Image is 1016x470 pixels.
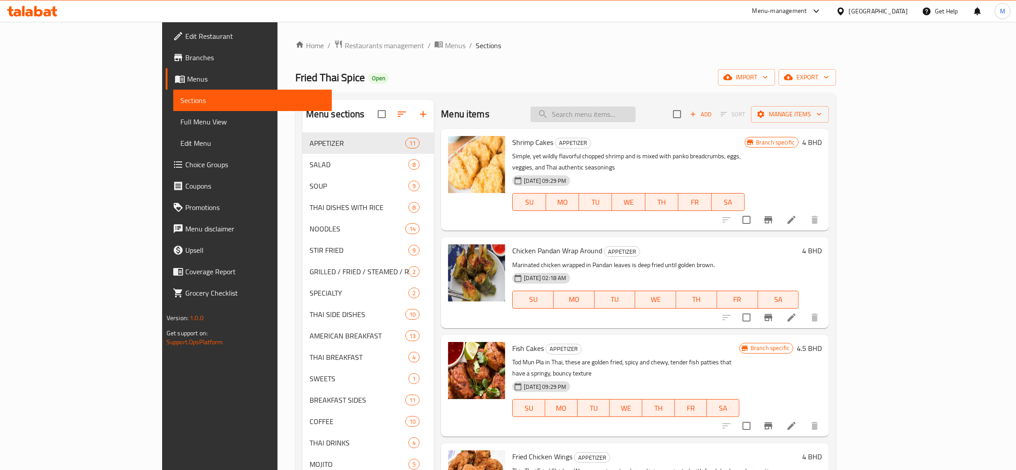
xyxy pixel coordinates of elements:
[166,197,332,218] a: Promotions
[295,40,836,51] nav: breadcrumb
[682,196,708,209] span: FR
[310,245,408,256] div: STIR FRIED
[310,459,408,470] span: MOJITO
[549,402,574,415] span: MO
[409,182,419,190] span: 9
[689,109,713,120] span: Add
[405,330,420,341] div: items
[406,417,419,426] span: 10
[166,25,332,47] a: Edit Restaurant
[512,291,554,309] button: SU
[579,193,612,211] button: TU
[295,67,365,87] span: Fried Thai Spice
[448,244,505,301] img: Chicken Pandan Wrap Around
[849,6,908,16] div: [GEOGRAPHIC_DATA]
[797,342,822,355] h6: 4.5 BHD
[166,282,332,304] a: Grocery Checklist
[758,291,799,309] button: SA
[804,209,825,231] button: delete
[405,309,420,320] div: items
[391,103,412,125] span: Sort sections
[762,293,796,306] span: SA
[310,159,408,170] span: SALAD
[302,154,434,175] div: SALAD8
[520,274,570,282] span: [DATE] 02:18 AM
[166,239,332,261] a: Upsell
[302,197,434,218] div: THAI DISHES WITH RICE8
[469,40,472,51] li: /
[167,312,188,324] span: Version:
[310,181,408,191] span: SOUP
[786,72,829,83] span: export
[180,138,325,148] span: Edit Menu
[185,202,325,213] span: Promotions
[546,344,582,355] div: APPETIZER
[676,291,717,309] button: TH
[166,175,332,197] a: Coupons
[310,416,405,427] span: COFFEE
[546,344,581,354] span: APPETIZER
[557,293,591,306] span: MO
[185,159,325,170] span: Choice Groups
[555,138,591,148] span: APPETIZER
[645,193,678,211] button: TH
[758,307,779,328] button: Branch-specific-item
[310,266,408,277] span: GRILLED / FRIED / STEAMED / ROASTED
[555,138,591,148] div: APPETIZER
[715,107,751,121] span: Select section first
[686,107,715,121] span: Add item
[334,40,424,51] a: Restaurants management
[345,40,424,51] span: Restaurants management
[310,373,408,384] span: SWEETS
[752,6,807,16] div: Menu-management
[302,368,434,389] div: SWEETS1
[409,161,419,169] span: 8
[405,416,420,427] div: items
[751,106,829,123] button: Manage items
[516,402,542,415] span: SU
[368,73,389,84] div: Open
[612,193,645,211] button: WE
[310,330,405,341] span: AMERICAN BREAKFAST
[550,196,575,209] span: MO
[187,74,325,84] span: Menus
[575,453,610,463] span: APPETIZER
[180,116,325,127] span: Full Menu View
[428,40,431,51] li: /
[185,245,325,256] span: Upsell
[554,291,595,309] button: MO
[306,107,365,121] h2: Menu sections
[173,132,332,154] a: Edit Menu
[310,309,405,320] span: THAI SIDE DISHES
[786,312,797,323] a: Edit menu item
[604,246,640,257] div: APPETIZER
[409,375,419,383] span: 1
[302,218,434,239] div: NOODLES14
[530,107,636,122] input: search
[310,288,408,298] span: SPECIALTY
[190,312,204,324] span: 1.0.0
[434,40,465,51] a: Menus
[302,325,434,346] div: AMERICAN BREAKFAST13
[372,105,391,124] span: Select all sections
[476,40,501,51] span: Sections
[598,293,632,306] span: TU
[802,244,822,257] h6: 4 BHD
[185,223,325,234] span: Menu disclaimer
[310,395,405,405] div: BREAKFAST SIDES
[725,72,768,83] span: import
[686,107,715,121] button: Add
[310,437,408,448] div: THAI DRINKS
[408,266,420,277] div: items
[310,138,405,148] span: APPETIZER
[610,399,642,417] button: WE
[302,132,434,154] div: APPETIZER11
[717,291,758,309] button: FR
[802,450,822,463] h6: 4 BHD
